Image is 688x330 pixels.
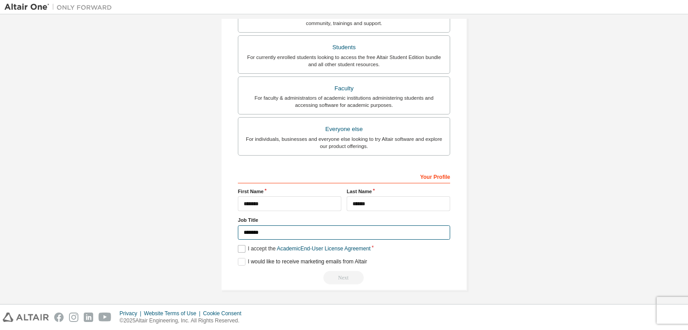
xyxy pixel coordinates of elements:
[4,3,116,12] img: Altair One
[99,313,112,322] img: youtube.svg
[238,271,450,284] div: Read and acccept EULA to continue
[3,313,49,322] img: altair_logo.svg
[238,169,450,183] div: Your Profile
[120,310,144,317] div: Privacy
[69,313,78,322] img: instagram.svg
[244,94,444,109] div: For faculty & administrators of academic institutions administering students and accessing softwa...
[244,13,444,27] div: For existing customers looking to access software downloads, HPC resources, community, trainings ...
[120,317,247,325] p: © 2025 Altair Engineering, Inc. All Rights Reserved.
[244,54,444,68] div: For currently enrolled students looking to access the free Altair Student Edition bundle and all ...
[144,310,203,317] div: Website Terms of Use
[84,313,93,322] img: linkedin.svg
[238,245,370,253] label: I accept the
[238,188,341,195] label: First Name
[244,123,444,135] div: Everyone else
[244,82,444,95] div: Faculty
[238,258,367,266] label: I would like to receive marketing emails from Altair
[244,135,444,150] div: For individuals, businesses and everyone else looking to try Altair software and explore our prod...
[347,188,450,195] label: Last Name
[203,310,246,317] div: Cookie Consent
[54,313,64,322] img: facebook.svg
[238,216,450,224] label: Job Title
[244,41,444,54] div: Students
[277,245,370,252] a: Academic End-User License Agreement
